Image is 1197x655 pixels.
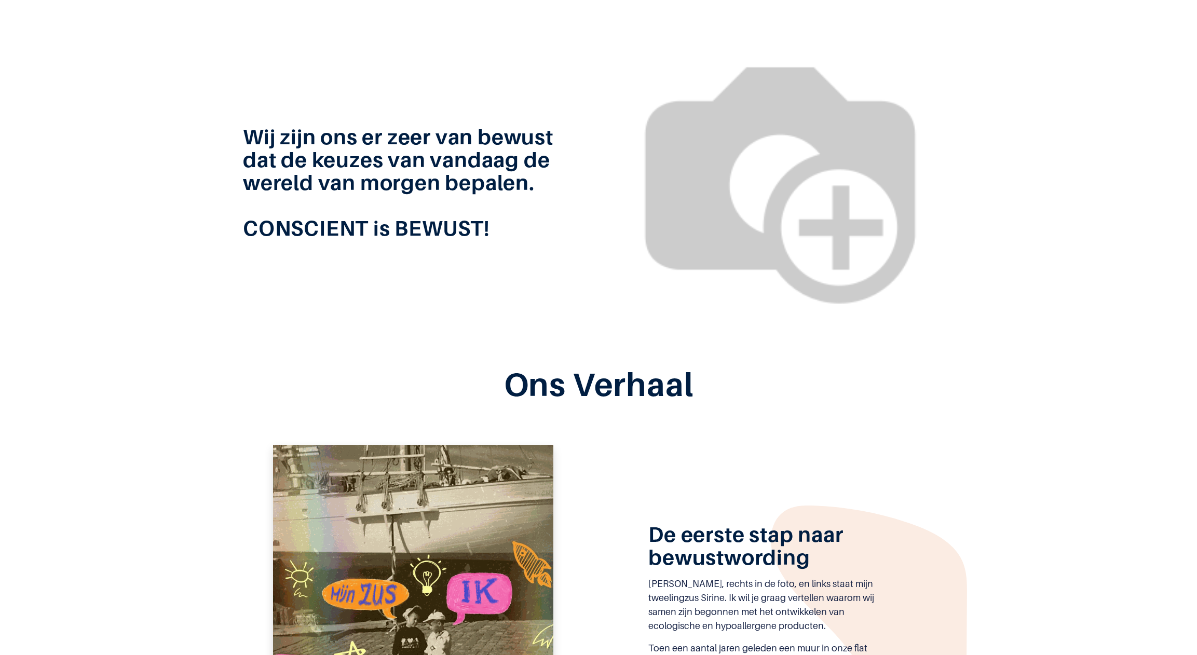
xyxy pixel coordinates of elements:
[648,577,881,633] p: [PERSON_NAME], rechts in de foto, en links staat mijn tweelingzus Sirine. Ik wil je graag vertell...
[606,2,954,350] img: Odoo • Texte et Image
[504,365,693,403] font: Ons Verhaal
[648,512,881,568] h2: De eerste stap naar bewustwording
[243,125,591,239] h2: Wij zijn ons er zeer van bewust dat de keuzes van vandaag de wereld van morgen bepalen. CONSCIENT...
